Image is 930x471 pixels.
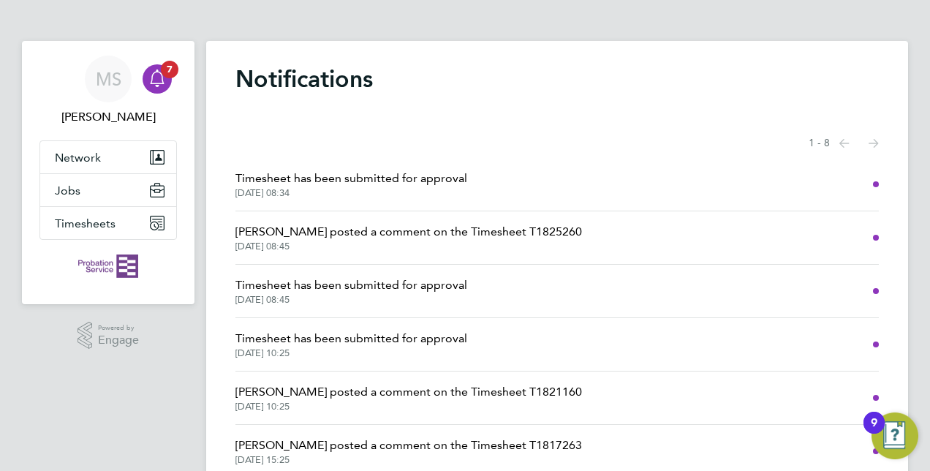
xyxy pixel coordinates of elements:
span: 1 - 8 [809,136,830,151]
div: 9 [871,423,877,442]
a: Timesheet has been submitted for approval[DATE] 08:45 [235,276,467,306]
span: Timesheet has been submitted for approval [235,276,467,294]
span: MS [96,69,121,88]
a: [PERSON_NAME] posted a comment on the Timesheet T1821160[DATE] 10:25 [235,383,582,412]
span: [DATE] 15:25 [235,454,582,466]
a: Powered byEngage [77,322,140,350]
span: Matthew Smith [39,108,177,126]
button: Open Resource Center, 9 new notifications [872,412,918,459]
span: [DATE] 10:25 [235,401,582,412]
a: Go to home page [39,255,177,278]
span: [DATE] 08:45 [235,294,467,306]
span: Timesheet has been submitted for approval [235,170,467,187]
a: [PERSON_NAME] posted a comment on the Timesheet T1817263[DATE] 15:25 [235,437,582,466]
a: Timesheet has been submitted for approval[DATE] 10:25 [235,330,467,359]
a: 7 [143,56,172,102]
nav: Main navigation [22,41,194,304]
span: [PERSON_NAME] posted a comment on the Timesheet T1825260 [235,223,582,241]
span: Network [55,151,101,165]
h1: Notifications [235,64,879,94]
a: [PERSON_NAME] posted a comment on the Timesheet T1825260[DATE] 08:45 [235,223,582,252]
button: Network [40,141,176,173]
span: [DATE] 10:25 [235,347,467,359]
span: [DATE] 08:45 [235,241,582,252]
span: Engage [98,334,139,347]
span: Timesheet has been submitted for approval [235,330,467,347]
button: Jobs [40,174,176,206]
button: Timesheets [40,207,176,239]
img: probationservice-logo-retina.png [78,255,137,278]
span: [PERSON_NAME] posted a comment on the Timesheet T1817263 [235,437,582,454]
span: Timesheets [55,216,116,230]
a: MS[PERSON_NAME] [39,56,177,126]
a: Timesheet has been submitted for approval[DATE] 08:34 [235,170,467,199]
nav: Select page of notifications list [809,129,879,158]
span: 7 [161,61,178,78]
span: [DATE] 08:34 [235,187,467,199]
span: Powered by [98,322,139,334]
span: [PERSON_NAME] posted a comment on the Timesheet T1821160 [235,383,582,401]
span: Jobs [55,184,80,197]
